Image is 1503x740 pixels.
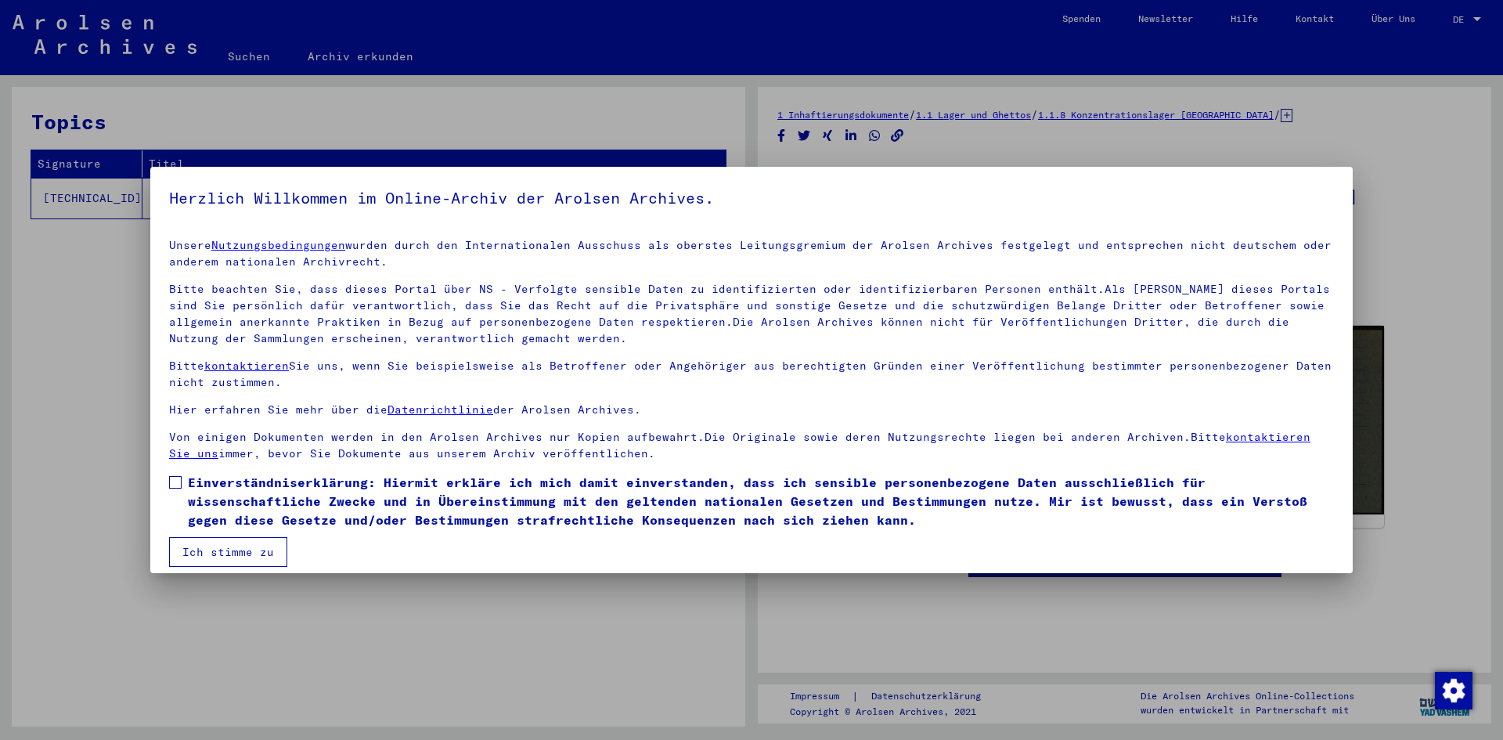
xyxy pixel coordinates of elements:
span: Einverständniserklärung: Hiermit erkläre ich mich damit einverstanden, dass ich sensible personen... [188,473,1334,529]
p: Unsere wurden durch den Internationalen Ausschuss als oberstes Leitungsgremium der Arolsen Archiv... [169,237,1334,270]
img: Zustimmung ändern [1435,672,1472,709]
h5: Herzlich Willkommen im Online-Archiv der Arolsen Archives. [169,186,1334,211]
p: Bitte beachten Sie, dass dieses Portal über NS - Verfolgte sensible Daten zu identifizierten oder... [169,281,1334,347]
p: Hier erfahren Sie mehr über die der Arolsen Archives. [169,402,1334,418]
button: Ich stimme zu [169,537,287,567]
a: Nutzungsbedingungen [211,238,345,252]
a: Datenrichtlinie [387,402,493,417]
p: Bitte Sie uns, wenn Sie beispielsweise als Betroffener oder Angehöriger aus berechtigten Gründen ... [169,358,1334,391]
a: kontaktieren [204,359,289,373]
p: Von einigen Dokumenten werden in den Arolsen Archives nur Kopien aufbewahrt.Die Originale sowie d... [169,429,1334,462]
a: kontaktieren Sie uns [169,430,1310,460]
